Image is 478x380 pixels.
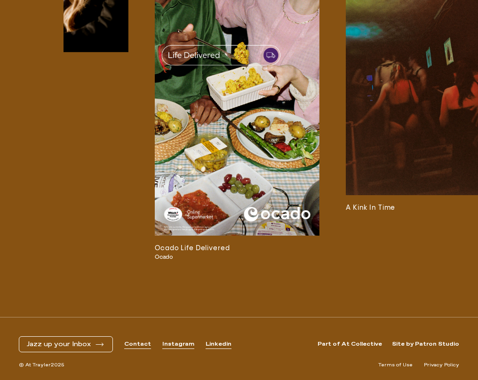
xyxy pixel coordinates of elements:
[392,340,459,348] a: Site by Patron Studio
[424,362,459,369] a: Privacy Policy
[378,362,413,369] a: Terms of Use
[162,340,194,348] a: Instagram
[19,362,64,369] span: © At Trayler 2025
[27,340,91,348] span: Jazz up your Inbox
[318,340,382,348] a: Part of At Collective
[155,243,319,253] h3: Ocado Life Delivered
[27,340,105,348] button: Jazz up your Inbox
[155,253,303,261] span: Ocado
[206,340,231,348] a: Linkedin
[124,340,151,348] a: Contact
